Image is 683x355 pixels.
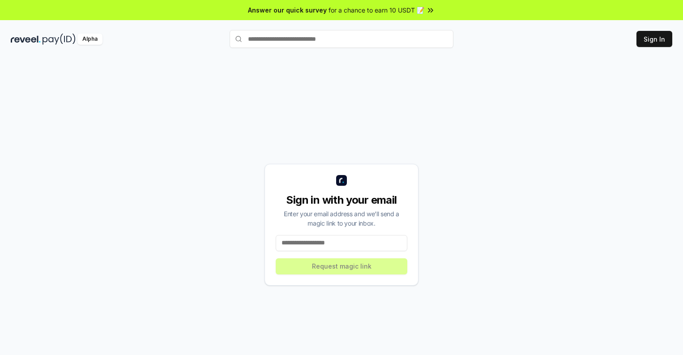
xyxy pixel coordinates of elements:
[336,175,347,186] img: logo_small
[329,5,424,15] span: for a chance to earn 10 USDT 📝
[77,34,102,45] div: Alpha
[248,5,327,15] span: Answer our quick survey
[276,193,407,207] div: Sign in with your email
[276,209,407,228] div: Enter your email address and we’ll send a magic link to your inbox.
[11,34,41,45] img: reveel_dark
[636,31,672,47] button: Sign In
[43,34,76,45] img: pay_id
